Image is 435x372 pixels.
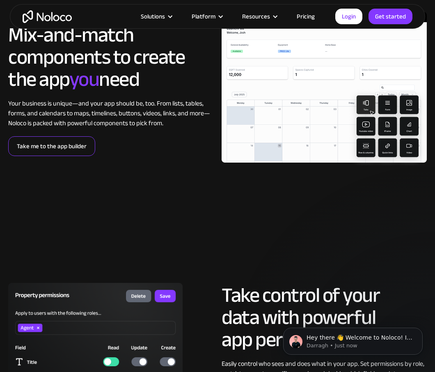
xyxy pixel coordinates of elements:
div: Resources [242,11,270,22]
a: home [23,10,72,23]
h2: Take control of your data with powerful app permissions [222,284,427,351]
a: Take me to the app builder [8,136,95,156]
div: Platform [192,11,215,22]
div: Resources [232,11,286,22]
a: Pricing [286,11,325,22]
span: you [69,60,99,99]
h2: Mix-and-match components to create the app need [8,24,213,90]
div: Solutions [141,11,165,22]
div: Solutions [130,11,181,22]
a: Login [335,9,362,24]
a: Get started [369,9,412,24]
iframe: Intercom notifications message [271,310,435,368]
div: Platform [181,11,232,22]
div: Your business is unique—and your app should be, too. From lists, tables, forms, and calendars to ... [8,99,213,128]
